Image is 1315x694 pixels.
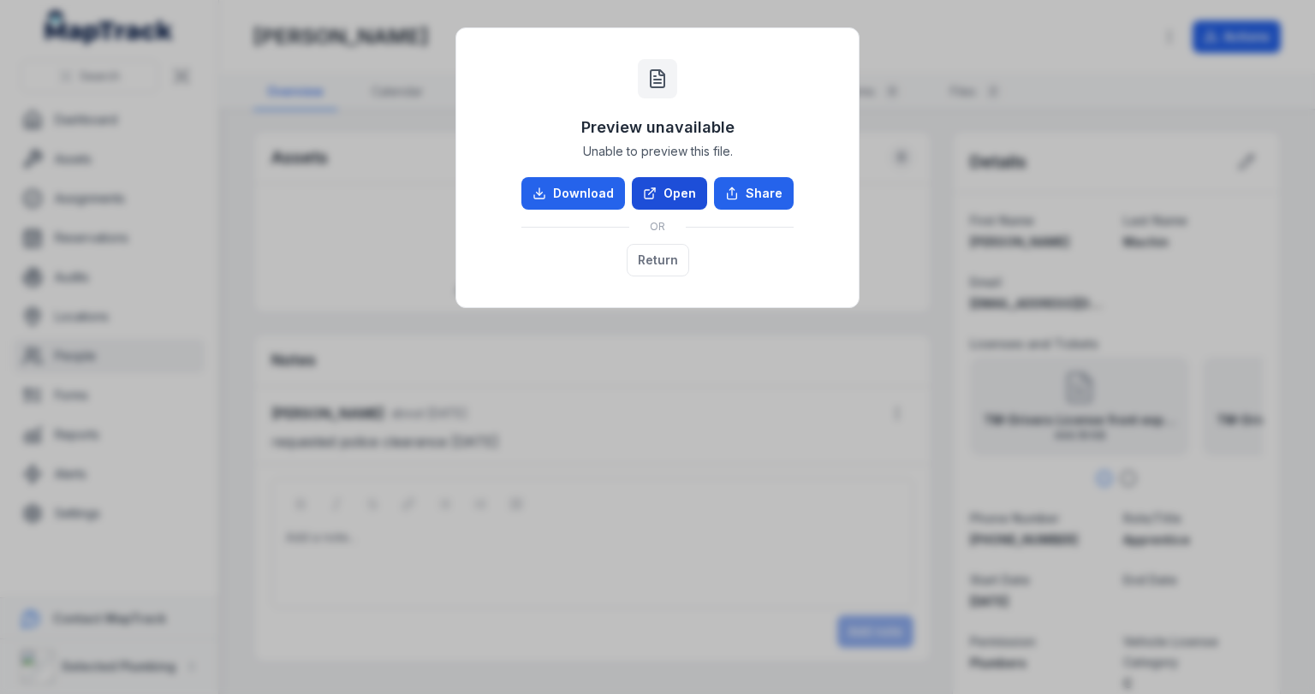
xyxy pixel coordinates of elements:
span: Unable to preview this file. [583,143,733,160]
div: OR [521,210,794,244]
button: Return [627,244,689,276]
a: Open [632,177,707,210]
h3: Preview unavailable [581,116,735,139]
a: Download [521,177,625,210]
button: Share [714,177,794,210]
